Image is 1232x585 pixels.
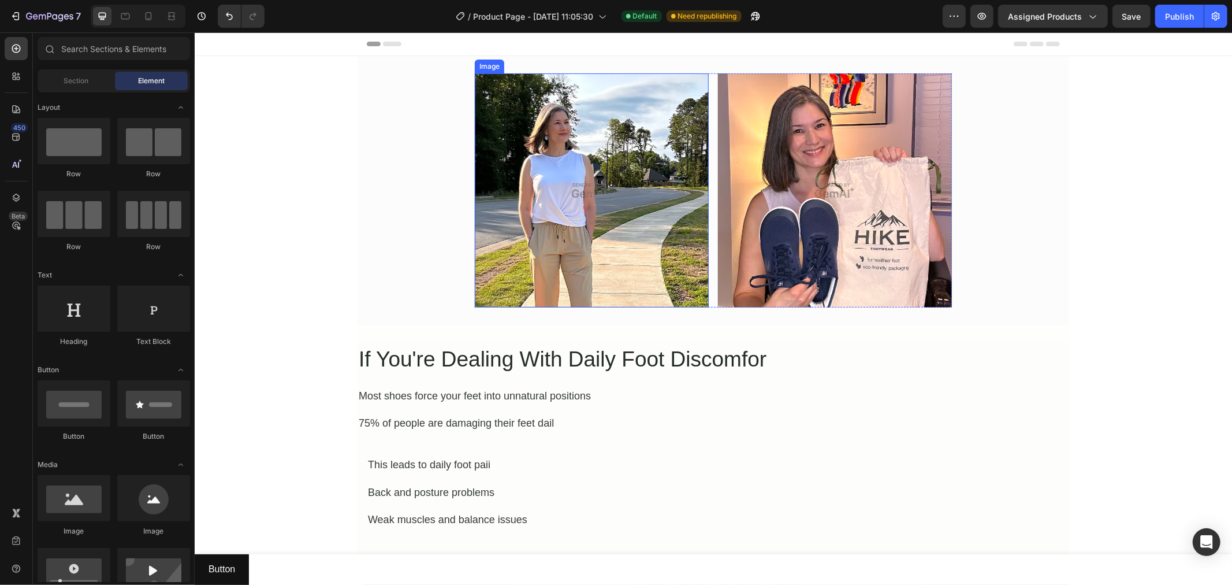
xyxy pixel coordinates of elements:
div: Row [38,169,110,179]
div: Open Intercom Messenger [1193,528,1220,556]
div: Button [38,431,110,442]
span: Need republishing [678,11,737,21]
div: Image [282,29,307,39]
div: Row [38,242,110,252]
span: Toggle open [172,98,190,117]
span: Layout [38,102,60,113]
h2: If You're Dealing With Daily Foot Discomfor [163,310,874,345]
div: 75% of people are damaging their feet dail [163,383,874,399]
span: Default [633,11,657,21]
div: Image [117,526,190,536]
span: Toggle open [172,456,190,474]
div: Weak muscles and balance issues [172,480,334,495]
span: Media [38,460,58,470]
div: Undo/Redo [218,5,265,28]
input: Search Sections & Elements [38,37,190,60]
span: Toggle open [172,266,190,284]
span: Product Page - [DATE] 11:05:30 [474,10,594,23]
button: Publish [1155,5,1204,28]
p: 7 [76,9,81,23]
span: / [468,10,471,23]
div: Publish [1165,10,1194,23]
div: Button [117,431,190,442]
div: Most shoes force your feet into unnatural positions [163,356,874,372]
button: Save [1112,5,1151,28]
span: Save [1122,12,1141,21]
button: Assigned Products [998,5,1108,28]
img: Alt image [280,41,514,275]
span: Section [64,76,89,86]
div: Heading [38,336,110,347]
span: Button [38,365,59,375]
span: Assigned Products [1008,10,1082,23]
button: 7 [5,5,86,28]
div: Back and posture problems [172,453,301,468]
div: Beta [9,212,28,221]
div: Image [38,526,110,536]
span: Toggle open [172,361,190,379]
span: Text [38,270,52,280]
div: This leads to daily foot paii [172,425,297,440]
div: 450 [11,123,28,132]
img: Alt image [523,41,757,275]
span: Element [138,76,165,86]
div: Row [117,242,190,252]
div: Row [117,169,190,179]
iframe: Design area [195,32,1232,585]
div: Text Block [117,336,190,347]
